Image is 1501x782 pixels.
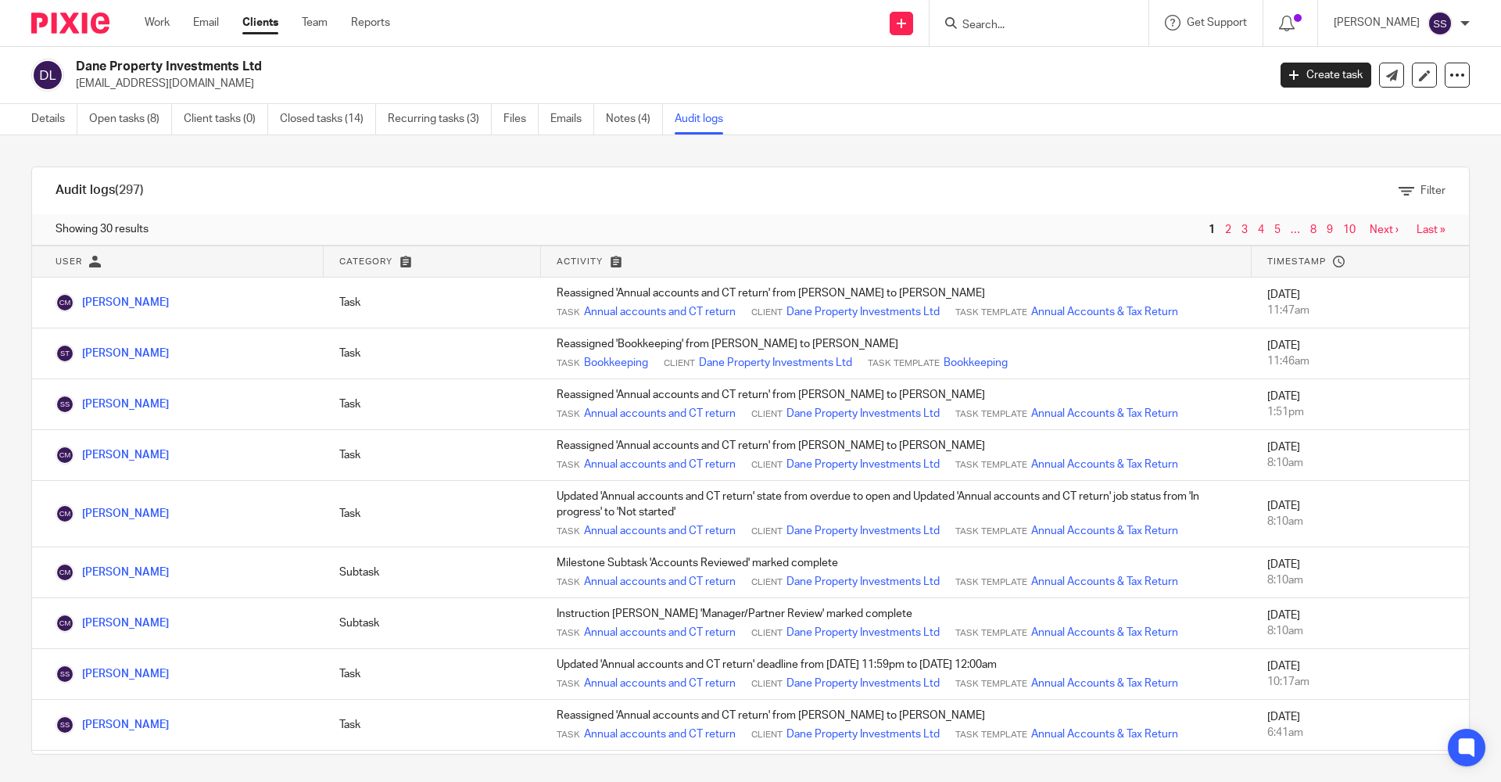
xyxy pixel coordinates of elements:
[664,357,695,370] span: Client
[1031,574,1178,590] a: Annual Accounts & Tax Return
[324,547,541,598] td: Subtask
[955,408,1027,421] span: Task Template
[56,446,74,465] img: Christina Maharjan
[1334,15,1420,30] p: [PERSON_NAME]
[786,523,940,539] a: Dane Property Investments Ltd
[56,669,169,680] a: [PERSON_NAME]
[31,104,77,135] a: Details
[56,344,74,363] img: Shradha Tulachan
[339,257,392,266] span: Category
[1252,379,1469,430] td: [DATE]
[557,357,580,370] span: Task
[76,59,1021,75] h2: Dane Property Investments Ltd
[675,104,735,135] a: Audit logs
[557,729,580,741] span: Task
[541,278,1252,328] td: Reassigned 'Annual accounts and CT return' from [PERSON_NAME] to [PERSON_NAME]
[1274,224,1281,235] a: 5
[751,576,783,589] span: Client
[584,676,736,691] a: Annual accounts and CT return
[1267,514,1453,529] div: 8:10am
[751,526,783,538] span: Client
[1031,304,1178,320] a: Annual Accounts & Tax Return
[56,221,149,237] span: Showing 30 results
[541,430,1252,481] td: Reassigned 'Annual accounts and CT return' from [PERSON_NAME] to [PERSON_NAME]
[145,15,170,30] a: Work
[1267,303,1453,318] div: 11:47am
[955,459,1027,472] span: Task Template
[1343,224,1356,235] a: 10
[786,304,940,320] a: Dane Property Investments Ltd
[31,13,109,34] img: Pixie
[557,627,580,640] span: Task
[584,523,736,539] a: Annual accounts and CT return
[1252,598,1469,649] td: [DATE]
[541,328,1252,379] td: Reassigned 'Bookkeeping' from [PERSON_NAME] to [PERSON_NAME]
[1267,623,1453,639] div: 8:10am
[56,297,169,308] a: [PERSON_NAME]
[324,598,541,649] td: Subtask
[944,355,1008,371] a: Bookkeeping
[56,618,169,629] a: [PERSON_NAME]
[1205,224,1445,236] nav: pager
[324,278,541,328] td: Task
[557,408,580,421] span: Task
[56,716,74,734] img: Sumitra Shrestha
[1252,430,1469,481] td: [DATE]
[1252,700,1469,751] td: [DATE]
[56,614,74,633] img: Christina Maharjan
[1225,224,1231,235] a: 2
[1417,224,1445,235] a: Last »
[541,598,1252,649] td: Instruction [PERSON_NAME] 'Manager/Partner Review' marked complete
[56,665,74,683] img: Sumitra Shrestha
[786,625,940,640] a: Dane Property Investments Ltd
[76,76,1257,91] p: [EMAIL_ADDRESS][DOMAIN_NAME]
[56,563,74,582] img: Christina Maharjan
[56,399,169,410] a: [PERSON_NAME]
[242,15,278,30] a: Clients
[751,408,783,421] span: Client
[955,678,1027,691] span: Task Template
[955,576,1027,589] span: Task Template
[280,104,376,135] a: Closed tasks (14)
[868,357,940,370] span: Task Template
[56,293,74,312] img: Christina Maharjan
[961,19,1102,33] input: Search
[1031,406,1178,421] a: Annual Accounts & Tax Return
[557,307,580,319] span: Task
[1327,224,1333,235] a: 9
[115,184,144,196] span: (297)
[56,508,169,519] a: [PERSON_NAME]
[324,430,541,481] td: Task
[584,726,736,742] a: Annual accounts and CT return
[751,459,783,472] span: Client
[324,649,541,700] td: Task
[557,526,580,538] span: Task
[1252,649,1469,700] td: [DATE]
[751,307,783,319] span: Client
[503,104,539,135] a: Files
[324,328,541,379] td: Task
[557,678,580,691] span: Task
[699,355,852,371] a: Dane Property Investments Ltd
[786,726,940,742] a: Dane Property Investments Ltd
[751,627,783,640] span: Client
[1258,224,1264,235] a: 4
[184,104,268,135] a: Client tasks (0)
[31,59,64,91] img: svg%3E
[1252,547,1469,598] td: [DATE]
[541,379,1252,430] td: Reassigned 'Annual accounts and CT return' from [PERSON_NAME] to [PERSON_NAME]
[584,406,736,421] a: Annual accounts and CT return
[584,574,736,590] a: Annual accounts and CT return
[751,678,783,691] span: Client
[1267,404,1453,420] div: 1:51pm
[56,395,74,414] img: Sumitra Shrestha
[324,379,541,430] td: Task
[388,104,492,135] a: Recurring tasks (3)
[541,547,1252,598] td: Milestone Subtask 'Accounts Reviewed' marked complete
[584,457,736,472] a: Annual accounts and CT return
[1031,676,1178,691] a: Annual Accounts & Tax Return
[541,700,1252,751] td: Reassigned 'Annual accounts and CT return' from [PERSON_NAME] to [PERSON_NAME]
[1370,224,1399,235] a: Next ›
[56,719,169,730] a: [PERSON_NAME]
[751,729,783,741] span: Client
